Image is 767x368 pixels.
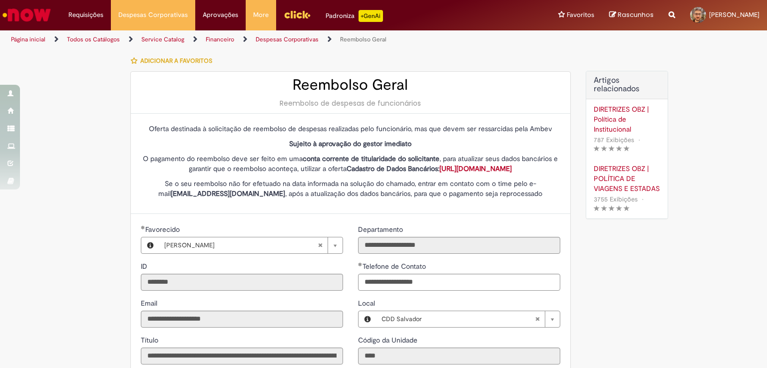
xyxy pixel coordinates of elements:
a: DIRETRIZES OBZ | POLÍTICA DE VIAGENS E ESTADAS [594,164,660,193]
button: Adicionar a Favoritos [130,50,218,71]
span: Despesas Corporativas [118,10,188,20]
span: Aprovações [203,10,238,20]
h3: Artigos relacionados [594,76,660,94]
a: CDD SalvadorLimpar campo Local [377,311,560,327]
span: Rascunhos [618,10,654,19]
span: Somente leitura - Código da Unidade [358,336,419,345]
strong: Sujeito à aprovação do gestor imediato [289,139,411,148]
a: Rascunhos [609,10,654,20]
label: Somente leitura - ID [141,261,149,271]
span: Obrigatório Preenchido [141,225,145,229]
span: Somente leitura - Email [141,299,159,308]
span: Somente leitura - Título [141,336,160,345]
p: Oferta destinada à solicitação de reembolso de despesas realizadas pelo funcionário, mas que deve... [141,124,560,134]
input: Email [141,311,343,328]
span: Adicionar a Favoritos [140,57,212,65]
a: Todos os Catálogos [67,35,120,43]
a: Service Catalog [141,35,184,43]
span: Favoritos [567,10,594,20]
strong: conta corrente de titularidade do solicitante [303,154,439,163]
a: Financeiro [206,35,234,43]
span: [PERSON_NAME] [164,237,318,253]
button: Favorecido, Visualizar este registro Danilo Figueiredo Souza [141,237,159,253]
div: Padroniza [326,10,383,22]
span: 3755 Exibições [594,195,638,203]
a: Reembolso Geral [340,35,386,43]
span: Telefone de Contato [363,262,428,271]
abbr: Limpar campo Local [530,311,545,327]
abbr: Limpar campo Favorecido [313,237,328,253]
input: ID [141,274,343,291]
span: CDD Salvador [382,311,535,327]
img: ServiceNow [1,5,52,25]
span: Somente leitura - Departamento [358,225,405,234]
input: Departamento [358,237,560,254]
a: [PERSON_NAME]Limpar campo Favorecido [159,237,343,253]
a: [URL][DOMAIN_NAME] [439,164,512,173]
strong: Cadastro de Dados Bancários: [347,164,512,173]
a: Despesas Corporativas [256,35,319,43]
span: Requisições [68,10,103,20]
span: • [640,192,646,206]
label: Somente leitura - Código da Unidade [358,335,419,345]
input: Título [141,348,343,365]
span: Necessários - Favorecido [145,225,182,234]
strong: [EMAIL_ADDRESS][DOMAIN_NAME] [171,189,285,198]
p: +GenAi [359,10,383,22]
input: Código da Unidade [358,348,560,365]
span: Somente leitura - ID [141,262,149,271]
span: Obrigatório Preenchido [358,262,363,266]
label: Somente leitura - Departamento [358,224,405,234]
span: [PERSON_NAME] [709,10,760,19]
label: Somente leitura - Título [141,335,160,345]
label: Somente leitura - Email [141,298,159,308]
div: Reembolso de despesas de funcionários [141,98,560,108]
span: More [253,10,269,20]
img: click_logo_yellow_360x200.png [284,7,311,22]
a: Página inicial [11,35,45,43]
span: • [636,133,642,147]
p: O pagamento do reembolso deve ser feito em uma , para atualizar seus dados bancários e garantir q... [141,154,560,174]
input: Telefone de Contato [358,274,560,291]
a: DIRETRIZES OBZ | Política de Institucional [594,104,660,134]
ul: Trilhas de página [7,30,504,49]
span: Local [358,299,377,308]
h2: Reembolso Geral [141,77,560,93]
button: Local, Visualizar este registro CDD Salvador [359,311,377,327]
span: 787 Exibições [594,136,634,144]
p: Se o seu reembolso não for efetuado na data informada na solução do chamado, entrar em contato co... [141,179,560,198]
